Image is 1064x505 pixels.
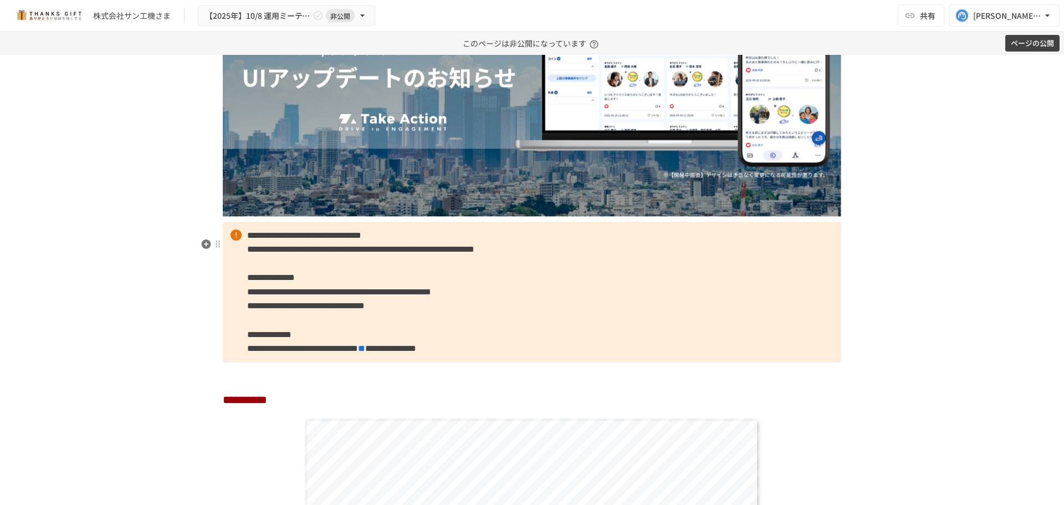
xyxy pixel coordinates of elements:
[973,9,1042,23] div: [PERSON_NAME][EMAIL_ADDRESS][DOMAIN_NAME]
[205,9,310,23] span: 【2025年】10/8 運用ミーティング
[326,10,355,22] span: 非公開
[898,4,944,27] button: 共有
[920,9,935,22] span: 共有
[1005,35,1060,52] button: ページの公開
[949,4,1060,27] button: [PERSON_NAME][EMAIL_ADDRESS][DOMAIN_NAME]
[463,32,602,55] p: このページは非公開になっています
[93,10,171,22] div: 株式会社サン工機さま
[198,5,375,27] button: 【2025年】10/8 運用ミーティング非公開
[13,7,84,24] img: mMP1OxWUAhQbsRWCurg7vIHe5HqDpP7qZo7fRoNLXQh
